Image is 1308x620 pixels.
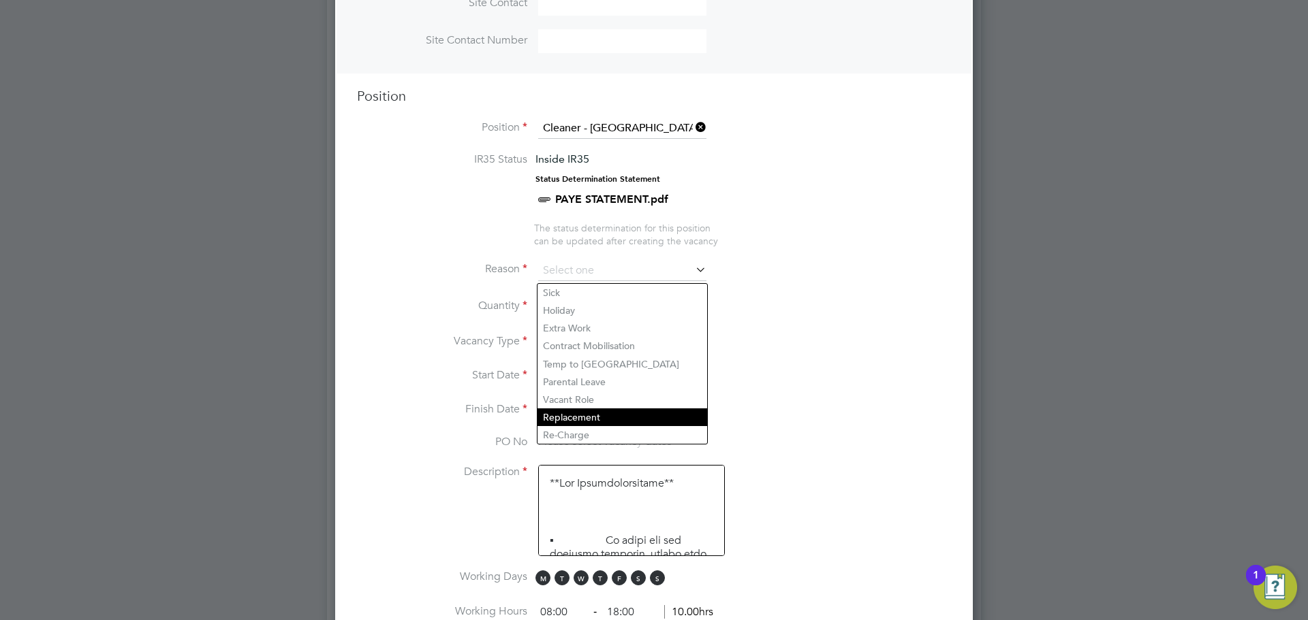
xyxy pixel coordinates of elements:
li: Vacant Role [538,391,707,408]
span: ‐ [591,605,599,619]
span: The status determination for this position can be updated after creating the vacancy [534,222,718,246]
span: Inside IR35 [535,152,589,165]
label: Working Days [357,570,527,584]
label: IR35 Status [357,152,527,167]
span: T [555,570,570,585]
li: Re-Charge [538,426,707,444]
span: 10.00hrs [664,605,713,619]
span: M [535,570,550,585]
a: PAYE STATEMENT.pdf [555,193,668,206]
label: PO No [357,435,527,449]
span: Please select vacancy dates [538,435,672,448]
input: Select one [538,261,706,281]
li: Replacement [538,408,707,426]
li: Holiday [538,301,707,319]
span: S [650,570,665,585]
button: Open Resource Center, 1 new notification [1253,566,1297,609]
li: Extra Work [538,319,707,337]
input: Search for... [538,118,706,139]
span: S [631,570,646,585]
span: W [574,570,589,585]
h3: Position [357,87,951,105]
label: Finish Date [357,402,527,417]
label: Description [357,465,527,479]
label: Reason [357,262,527,276]
li: Contract Mobilisation [538,337,707,355]
label: Start Date [357,368,527,382]
span: T [593,570,608,585]
span: F [612,570,627,585]
strong: Status Determination Statement [535,174,660,184]
label: Vacancy Type [357,334,527,348]
label: Position [357,120,527,135]
label: Site Contact Number [357,33,527,48]
label: Working Hours [357,604,527,619]
li: Sick [538,284,707,301]
div: 1 [1253,575,1259,593]
label: Quantity [357,299,527,313]
li: Temp to [GEOGRAPHIC_DATA] [538,355,707,373]
li: Parental Leave [538,373,707,391]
